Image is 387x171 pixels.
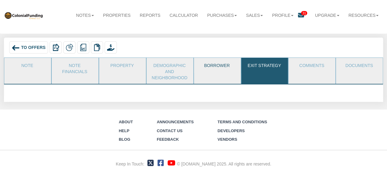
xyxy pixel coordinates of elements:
[267,9,298,22] a: Profile
[4,58,50,73] a: Note
[119,128,129,133] a: Help
[71,9,98,22] a: Notes
[107,44,114,51] img: purchase_offer.png
[135,9,165,22] a: Reports
[241,58,288,73] a: Exit Strategy
[93,44,101,51] img: copy.png
[165,9,203,22] a: Calculator
[157,137,179,142] a: Feedback
[218,128,245,133] a: Developers
[66,44,73,51] img: partial.png
[336,58,382,73] a: Documents
[119,137,130,142] a: Blog
[147,58,193,84] a: Demographic and Neighborhood
[99,9,135,22] a: Properties
[194,58,240,73] a: Borrower
[288,58,335,73] a: Comments
[80,44,87,51] img: reports.png
[241,9,267,22] a: Sales
[298,9,310,23] a: 31
[157,120,194,124] a: Announcements
[218,137,237,142] a: Vendors
[310,9,344,22] a: Upgrade
[52,44,59,51] img: export.svg
[52,58,98,78] a: Note Financials
[301,11,307,15] span: 31
[177,161,271,167] div: © [DOMAIN_NAME] 2025. All rights are reserved.
[99,58,145,73] a: Property
[12,44,20,52] img: back_arrow_left_icon.svg
[203,9,241,22] a: Purchases
[116,161,144,167] div: Keep In Touch:
[119,120,133,124] a: About
[21,45,46,50] span: To Offers
[157,128,182,133] a: Contact Us
[344,9,383,22] a: Resources
[218,120,267,124] a: Terms and Conditions
[4,11,43,19] img: 569736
